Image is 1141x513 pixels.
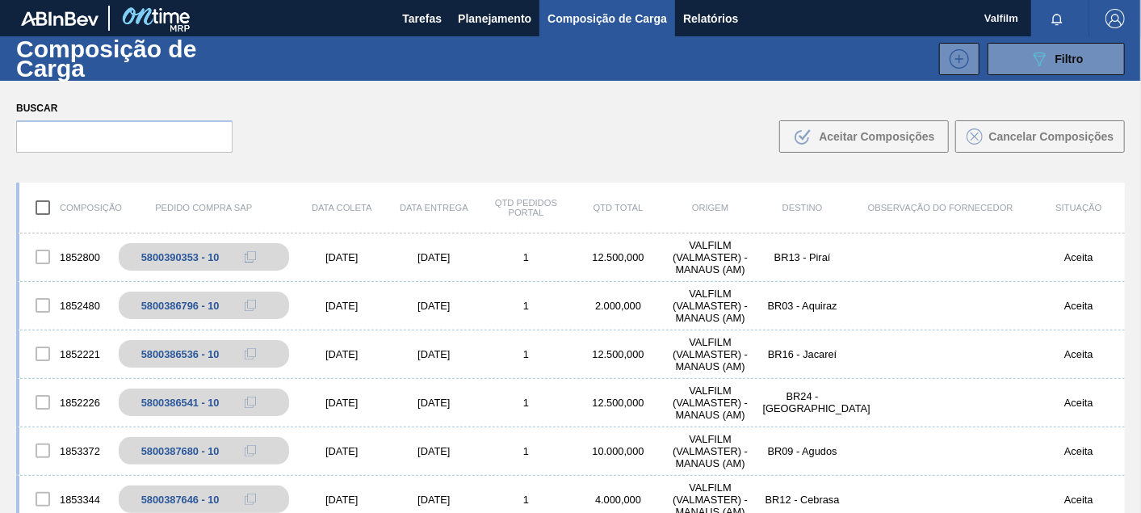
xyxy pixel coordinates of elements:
[1033,348,1125,360] div: Aceita
[683,9,738,28] span: Relatórios
[388,203,480,212] div: Data Entrega
[234,441,266,460] div: Copiar
[819,130,934,143] span: Aceitar Composições
[296,348,388,360] div: [DATE]
[234,344,266,364] div: Copiar
[234,393,266,412] div: Copiar
[665,433,757,469] div: VALFILM (VALMASTER) - MANAUS (AM)
[1033,494,1125,506] div: Aceita
[16,40,266,77] h1: Composição de Carga
[19,240,111,274] div: 1852800
[234,296,266,315] div: Copiar
[141,494,220,506] div: 5800387646 - 10
[234,490,266,509] div: Copiar
[480,251,572,263] div: 1
[573,397,665,409] div: 12.500,000
[388,300,480,312] div: [DATE]
[757,251,849,263] div: BR13 - Piraí
[757,445,849,457] div: BR09 - Agudos
[19,288,111,322] div: 1852480
[234,247,266,267] div: Copiar
[573,251,665,263] div: 12.500,000
[480,348,572,360] div: 1
[573,203,665,212] div: Qtd Total
[573,300,665,312] div: 2.000,000
[111,203,296,212] div: Pedido Compra SAP
[989,130,1114,143] span: Cancelar Composições
[141,348,220,360] div: 5800386536 - 10
[849,203,1033,212] div: Observação do Fornecedor
[296,494,388,506] div: [DATE]
[458,9,531,28] span: Planejamento
[665,336,757,372] div: VALFILM (VALMASTER) - MANAUS (AM)
[1033,300,1125,312] div: Aceita
[665,203,757,212] div: Origem
[296,445,388,457] div: [DATE]
[955,120,1125,153] button: Cancelar Composições
[296,251,388,263] div: [DATE]
[1033,251,1125,263] div: Aceita
[141,251,220,263] div: 5800390353 - 10
[988,43,1125,75] button: Filtro
[296,397,388,409] div: [DATE]
[21,11,99,26] img: TNhmsLtSVTkK8tSr43FrP2fwEKptu5GPRR3wAAAABJRU5ErkJggg==
[141,397,220,409] div: 5800386541 - 10
[141,300,220,312] div: 5800386796 - 10
[1033,445,1125,457] div: Aceita
[19,191,111,225] div: Composição
[757,348,849,360] div: BR16 - Jacareí
[296,203,388,212] div: Data coleta
[19,337,111,371] div: 1852221
[388,397,480,409] div: [DATE]
[480,494,572,506] div: 1
[931,43,979,75] div: Nova Composição
[296,300,388,312] div: [DATE]
[388,445,480,457] div: [DATE]
[1105,9,1125,28] img: Logout
[665,288,757,324] div: VALFILM (VALMASTER) - MANAUS (AM)
[480,445,572,457] div: 1
[1033,397,1125,409] div: Aceita
[757,300,849,312] div: BR03 - Aquiraz
[1031,7,1083,30] button: Notificações
[757,203,849,212] div: Destino
[480,397,572,409] div: 1
[665,385,757,421] div: VALFILM (VALMASTER) - MANAUS (AM)
[1055,53,1084,65] span: Filtro
[1033,203,1125,212] div: Situação
[573,445,665,457] div: 10.000,000
[480,300,572,312] div: 1
[779,120,949,153] button: Aceitar Composições
[547,9,667,28] span: Composição de Carga
[19,385,111,419] div: 1852226
[573,494,665,506] div: 4.000,000
[757,390,849,414] div: BR24 - Ponta Grossa
[480,198,572,217] div: Qtd Pedidos Portal
[16,97,233,120] label: Buscar
[757,494,849,506] div: BR12 - Cebrasa
[402,9,442,28] span: Tarefas
[388,494,480,506] div: [DATE]
[388,348,480,360] div: [DATE]
[19,434,111,468] div: 1853372
[573,348,665,360] div: 12.500,000
[665,239,757,275] div: VALFILM (VALMASTER) - MANAUS (AM)
[141,445,220,457] div: 5800387680 - 10
[388,251,480,263] div: [DATE]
